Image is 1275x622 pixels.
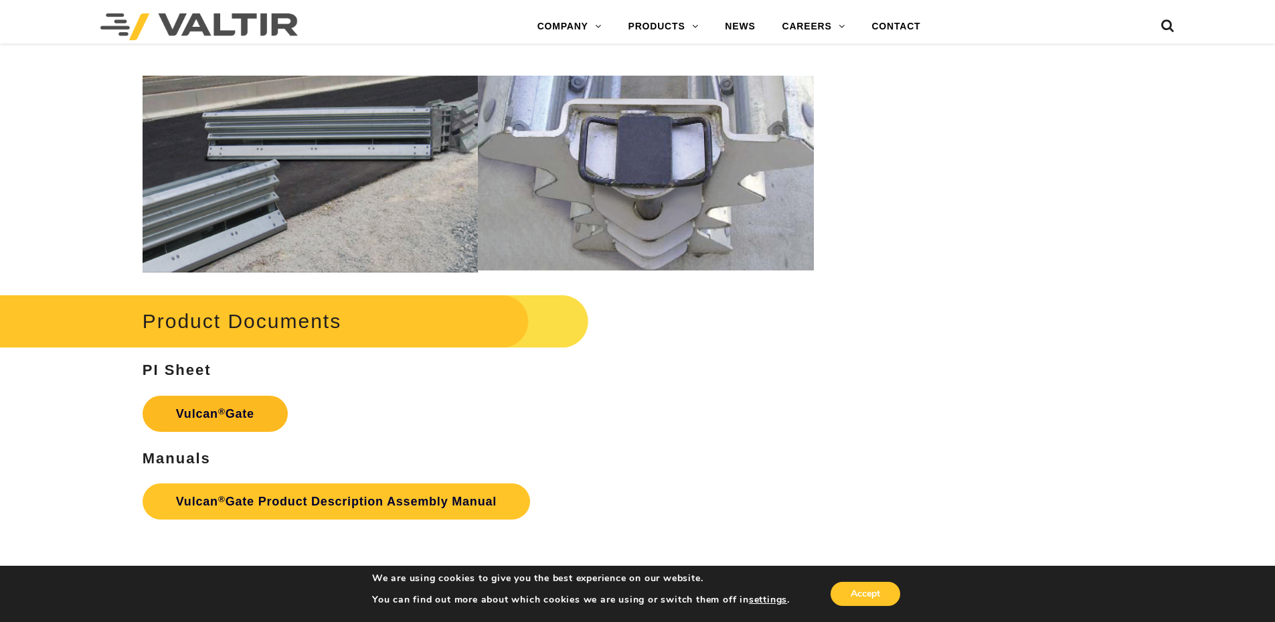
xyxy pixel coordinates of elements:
a: CAREERS [769,13,859,40]
a: Vulcan®Gate Product Description Assembly Manual [143,483,530,520]
p: We are using cookies to give you the best experience on our website. [372,572,790,585]
sup: ® [218,494,226,504]
p: You can find out more about which cookies we are using or switch them off in . [372,594,790,606]
strong: PI Sheet [143,362,211,378]
a: COMPANY [524,13,615,40]
a: PRODUCTS [615,13,712,40]
a: NEWS [711,13,768,40]
button: settings [749,594,787,606]
strong: Vulcan Gate [176,407,254,420]
button: Accept [831,582,900,606]
strong: Manuals [143,450,211,467]
sup: ® [218,406,226,416]
img: Valtir [100,13,298,40]
a: CONTACT [858,13,934,40]
a: Vulcan®Gate [143,396,288,432]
